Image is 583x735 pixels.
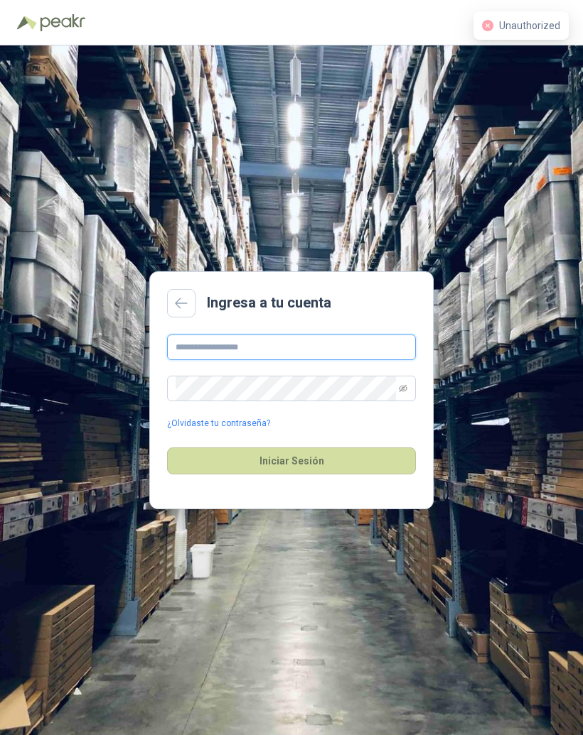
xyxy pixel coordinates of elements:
span: eye-invisible [399,384,407,393]
span: Unauthorized [499,20,560,31]
button: Iniciar Sesión [167,447,416,474]
span: close-circle [482,20,493,31]
img: Peakr [40,14,85,31]
a: ¿Olvidaste tu contraseña? [167,417,270,430]
img: Logo [17,16,37,30]
h2: Ingresa a tu cuenta [207,292,331,314]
